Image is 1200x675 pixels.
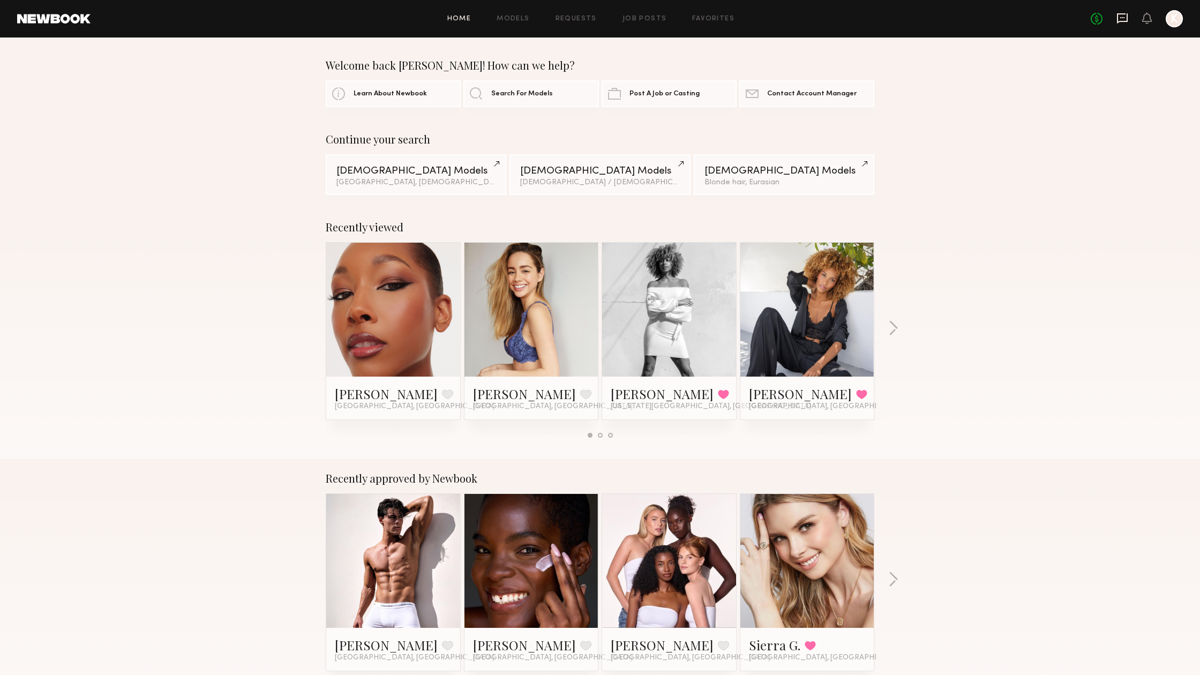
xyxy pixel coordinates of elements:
[611,402,811,411] span: [US_STATE][GEOGRAPHIC_DATA], [GEOGRAPHIC_DATA]
[749,636,800,654] a: Sierra G.
[622,16,667,22] a: Job Posts
[463,80,598,107] a: Search For Models
[692,16,734,22] a: Favorites
[326,154,506,195] a: [DEMOGRAPHIC_DATA] Models[GEOGRAPHIC_DATA], [DEMOGRAPHIC_DATA] / [DEMOGRAPHIC_DATA]
[335,385,438,402] a: [PERSON_NAME]
[704,166,864,176] div: [DEMOGRAPHIC_DATA] Models
[336,166,496,176] div: [DEMOGRAPHIC_DATA] Models
[1166,10,1183,27] a: K
[335,636,438,654] a: [PERSON_NAME]
[335,654,494,662] span: [GEOGRAPHIC_DATA], [GEOGRAPHIC_DATA]
[749,654,909,662] span: [GEOGRAPHIC_DATA], [GEOGRAPHIC_DATA]
[326,221,874,234] div: Recently viewed
[749,402,909,411] span: [GEOGRAPHIC_DATA], [GEOGRAPHIC_DATA]
[694,154,874,195] a: [DEMOGRAPHIC_DATA] ModelsBlonde hair, Eurasian
[497,16,529,22] a: Models
[611,654,770,662] span: [GEOGRAPHIC_DATA], [GEOGRAPHIC_DATA]
[326,80,461,107] a: Learn About Newbook
[520,179,679,186] div: [DEMOGRAPHIC_DATA] / [DEMOGRAPHIC_DATA]
[473,385,576,402] a: [PERSON_NAME]
[629,91,700,97] span: Post A Job or Casting
[556,16,597,22] a: Requests
[491,91,553,97] span: Search For Models
[509,154,690,195] a: [DEMOGRAPHIC_DATA] Models[DEMOGRAPHIC_DATA] / [DEMOGRAPHIC_DATA]
[611,385,714,402] a: [PERSON_NAME]
[704,179,864,186] div: Blonde hair, Eurasian
[749,385,852,402] a: [PERSON_NAME]
[473,402,633,411] span: [GEOGRAPHIC_DATA], [GEOGRAPHIC_DATA]
[354,91,427,97] span: Learn About Newbook
[520,166,679,176] div: [DEMOGRAPHIC_DATA] Models
[336,179,496,186] div: [GEOGRAPHIC_DATA], [DEMOGRAPHIC_DATA] / [DEMOGRAPHIC_DATA]
[326,472,874,485] div: Recently approved by Newbook
[326,59,874,72] div: Welcome back [PERSON_NAME]! How can we help?
[447,16,471,22] a: Home
[611,636,714,654] a: [PERSON_NAME]
[739,80,874,107] a: Contact Account Manager
[326,133,874,146] div: Continue your search
[473,636,576,654] a: [PERSON_NAME]
[767,91,857,97] span: Contact Account Manager
[473,654,633,662] span: [GEOGRAPHIC_DATA], [GEOGRAPHIC_DATA]
[335,402,494,411] span: [GEOGRAPHIC_DATA], [GEOGRAPHIC_DATA]
[602,80,737,107] a: Post A Job or Casting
